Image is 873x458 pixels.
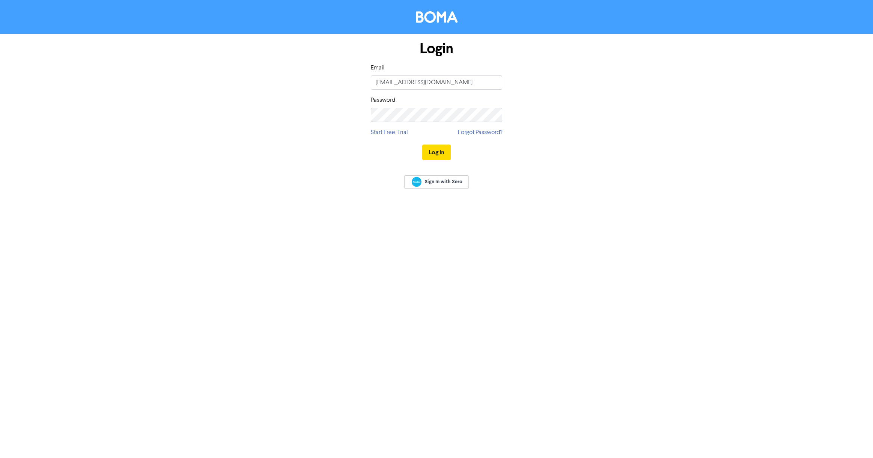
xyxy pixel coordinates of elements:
a: Forgot Password? [458,128,502,137]
a: Sign In with Xero [404,175,469,188]
img: Xero logo [412,177,421,187]
button: Log In [422,145,451,160]
a: Start Free Trial [371,128,408,137]
img: BOMA Logo [416,11,458,23]
h1: Login [371,40,502,57]
span: Sign In with Xero [425,178,462,185]
label: Password [371,96,395,105]
label: Email [371,63,385,72]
